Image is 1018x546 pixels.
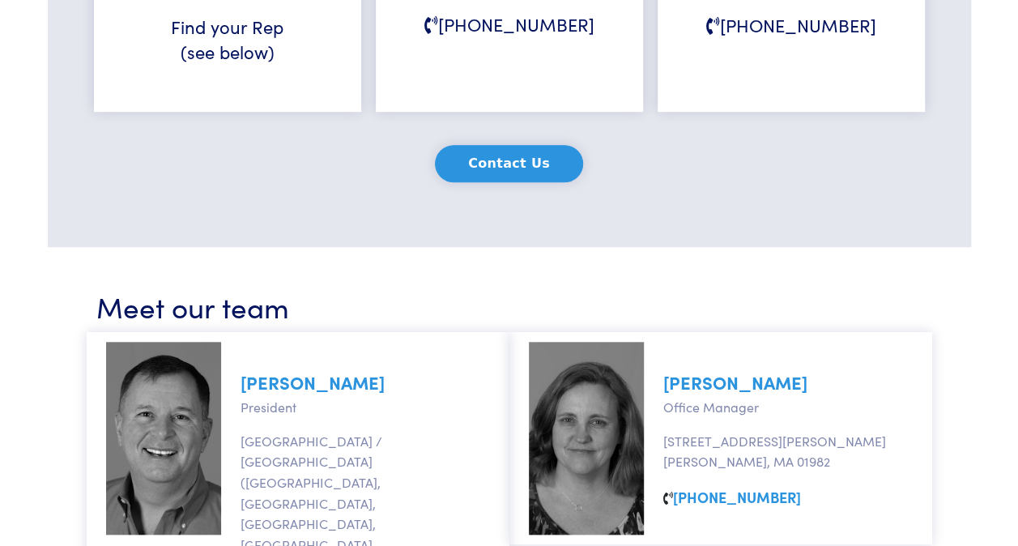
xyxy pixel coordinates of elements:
[106,342,221,535] img: marc-johnson.jpg
[663,369,807,395] a: [PERSON_NAME]
[241,369,385,395] a: [PERSON_NAME]
[134,15,321,65] h6: Find your Rep (see below)
[663,397,913,418] p: Office Manager
[416,12,603,37] h6: [PHONE_NUMBER]
[663,431,913,472] p: [STREET_ADDRESS][PERSON_NAME] [PERSON_NAME], MA 01982
[698,13,884,38] h6: [PHONE_NUMBER]
[435,145,583,182] button: Contact Us
[241,397,490,418] p: President
[673,487,801,507] a: [PHONE_NUMBER]
[529,342,644,535] img: sarah-nickerson.jpg
[96,286,922,326] h3: Meet our team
